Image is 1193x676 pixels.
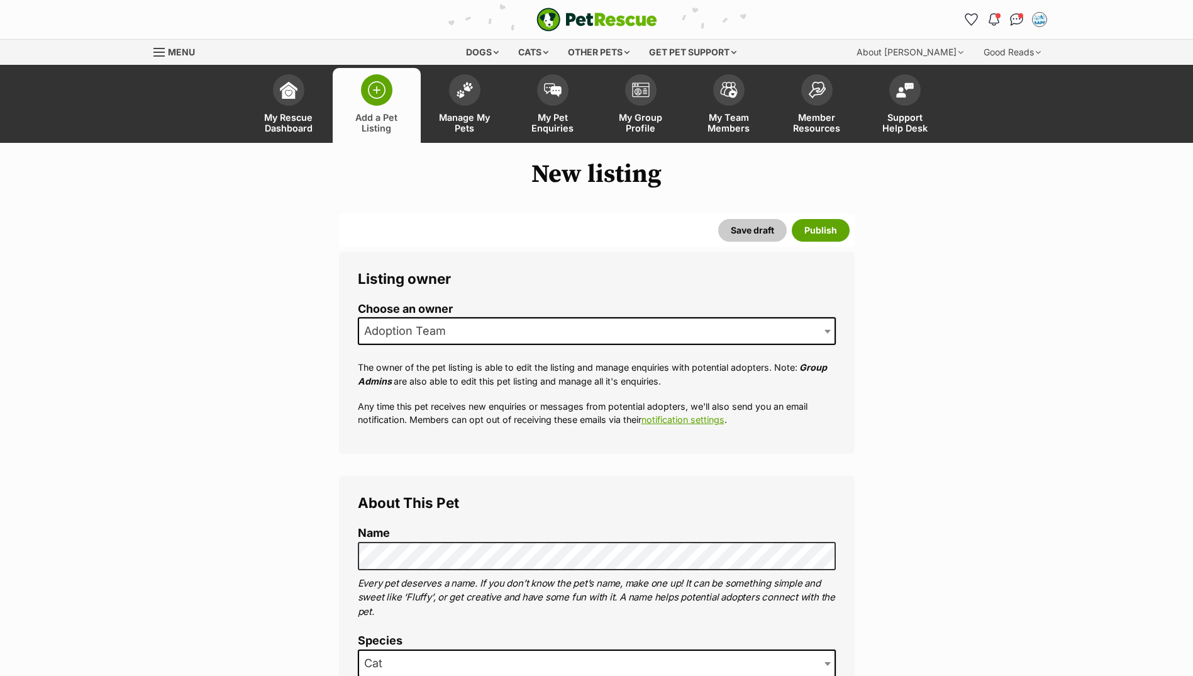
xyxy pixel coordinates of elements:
[168,47,195,57] span: Menu
[962,9,982,30] a: Favourites
[260,112,317,133] span: My Rescue Dashboard
[359,322,458,340] span: Adoption Team
[436,112,493,133] span: Manage My Pets
[421,68,509,143] a: Manage My Pets
[989,13,999,26] img: notifications-46538b983faf8c2785f20acdc204bb7945ddae34d4c08c2a6579f10ce5e182be.svg
[368,81,386,99] img: add-pet-listing-icon-0afa8454b4691262ce3f59096e99ab1cd57d4a30225e0717b998d2c9b9846f56.svg
[1007,9,1027,30] a: Conversations
[1033,13,1046,26] img: Adoption Team profile pic
[718,219,787,242] button: Save draft
[641,414,724,425] a: notification settings
[359,655,395,672] span: Cat
[358,577,836,619] p: Every pet deserves a name. If you don’t know the pet’s name, make one up! It can be something sim...
[640,40,745,65] div: Get pet support
[509,68,597,143] a: My Pet Enquiries
[358,400,836,427] p: Any time this pet receives new enquiries or messages from potential adopters, we'll also send you...
[358,494,459,511] span: About This Pet
[456,82,474,98] img: manage-my-pets-icon-02211641906a0b7f246fdf0571729dbe1e7629f14944591b6c1af311fb30b64b.svg
[559,40,638,65] div: Other pets
[358,303,836,316] label: Choose an owner
[536,8,657,31] a: PetRescue
[685,68,773,143] a: My Team Members
[358,317,836,345] span: Adoption Team
[984,9,1004,30] button: Notifications
[848,40,972,65] div: About [PERSON_NAME]
[720,82,738,98] img: team-members-icon-5396bd8760b3fe7c0b43da4ab00e1e3bb1a5d9ba89233759b79545d2d3fc5d0d.svg
[333,68,421,143] a: Add a Pet Listing
[358,361,836,388] p: The owner of the pet listing is able to edit the listing and manage enquiries with potential adop...
[808,81,826,98] img: member-resources-icon-8e73f808a243e03378d46382f2149f9095a855e16c252ad45f914b54edf8863c.svg
[962,9,1050,30] ul: Account quick links
[975,40,1050,65] div: Good Reads
[597,68,685,143] a: My Group Profile
[896,82,914,98] img: help-desk-icon-fdf02630f3aa405de69fd3d07c3f3aa587a6932b1a1747fa1d2bba05be0121f9.svg
[358,634,836,648] label: Species
[536,8,657,31] img: logo-e224e6f780fb5917bec1dbf3a21bbac754714ae5b6737aabdf751b685950b380.svg
[632,82,650,98] img: group-profile-icon-3fa3cf56718a62981997c0bc7e787c4b2cf8bcc04b72c1350f741eb67cf2f40e.svg
[153,40,204,62] a: Menu
[1029,9,1050,30] button: My account
[613,112,669,133] span: My Group Profile
[348,112,405,133] span: Add a Pet Listing
[792,219,850,242] button: Publish
[773,68,861,143] a: Member Resources
[877,112,933,133] span: Support Help Desk
[524,112,581,133] span: My Pet Enquiries
[280,81,297,99] img: dashboard-icon-eb2f2d2d3e046f16d808141f083e7271f6b2e854fb5c12c21221c1fb7104beca.svg
[861,68,949,143] a: Support Help Desk
[789,112,845,133] span: Member Resources
[701,112,757,133] span: My Team Members
[1010,13,1023,26] img: chat-41dd97257d64d25036548639549fe6c8038ab92f7586957e7f3b1b290dea8141.svg
[509,40,557,65] div: Cats
[358,527,836,540] label: Name
[358,270,451,287] span: Listing owner
[245,68,333,143] a: My Rescue Dashboard
[457,40,508,65] div: Dogs
[544,83,562,97] img: pet-enquiries-icon-7e3ad2cf08bfb03b45e93fb7055b45f3efa6380592205ae92323e6603595dc1f.svg
[358,362,827,386] em: Group Admins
